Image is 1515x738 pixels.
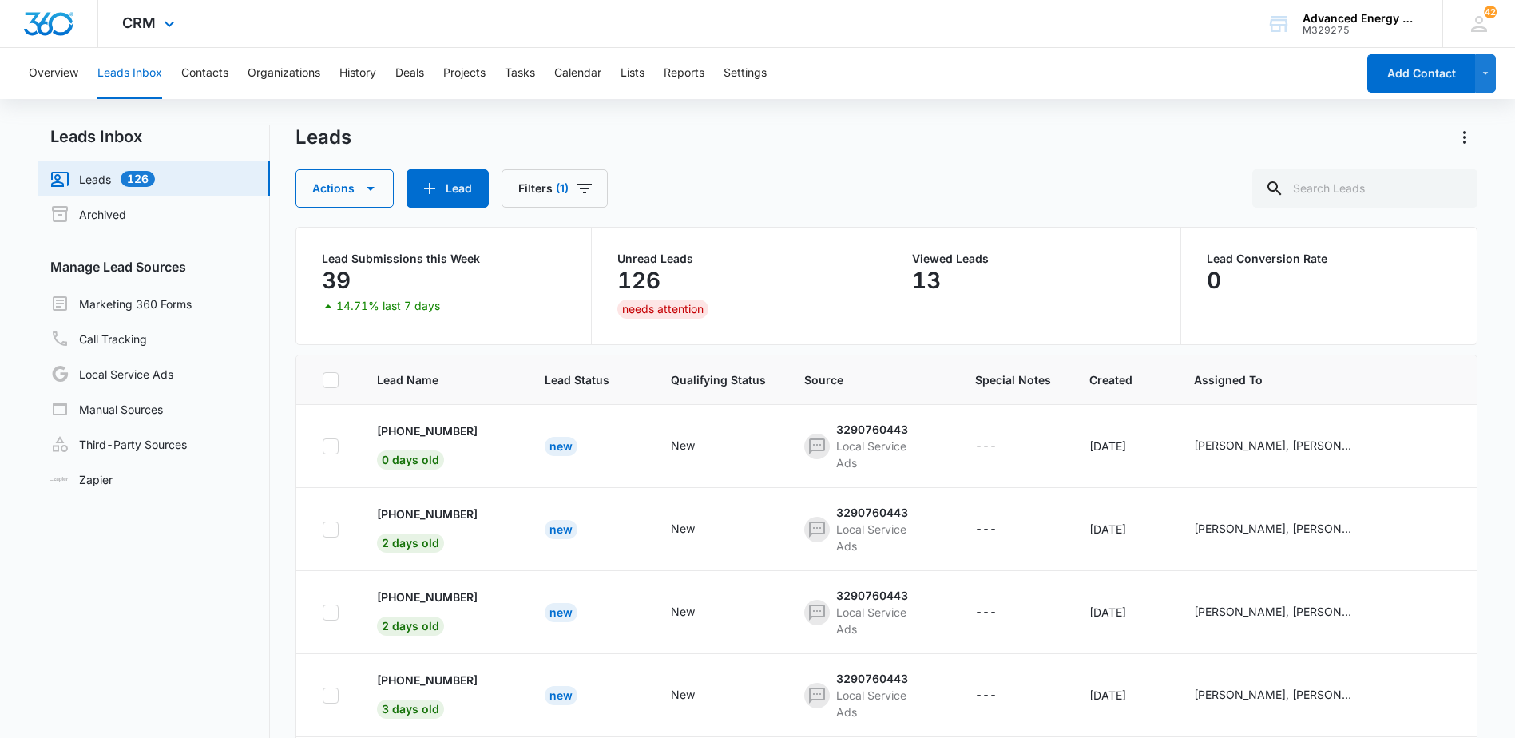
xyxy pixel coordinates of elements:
button: Leads Inbox [97,48,162,99]
div: - - Select to Edit Field [377,423,506,470]
div: Local Service Ads [836,438,908,471]
button: Deals [395,48,424,99]
a: [PHONE_NUMBER]2 days old [377,506,478,550]
div: - - Select to Edit Field [975,603,1025,622]
a: New [545,439,577,453]
a: Zapier [50,471,113,488]
div: - - Select to Edit Field [975,520,1025,539]
p: Lead Submissions this Week [322,253,565,264]
button: Lists [621,48,644,99]
div: - - Select to Edit Field [377,672,506,719]
div: Local Service Ads [836,687,908,720]
p: 126 [617,268,660,293]
span: Special Notes [975,371,1051,388]
div: New [545,686,577,705]
div: notifications count [1484,6,1497,18]
span: Source [804,371,914,388]
a: Leads126 [50,169,155,188]
span: Created [1089,371,1132,388]
button: Reports [664,48,704,99]
a: Local Service Ads [50,364,173,383]
button: Filters [502,169,608,208]
div: - - Select to Edit Field [1194,686,1382,705]
button: Lead [407,169,489,208]
button: Projects [443,48,486,99]
button: Actions [1452,125,1477,150]
span: Lead Status [545,371,609,388]
div: --- [975,437,997,456]
p: 0 [1207,268,1221,293]
a: New [545,605,577,619]
div: - - Select to Edit Field [804,421,937,471]
div: - - Select to Edit Field [377,589,506,636]
div: [PERSON_NAME], [PERSON_NAME], [PERSON_NAME] [1194,520,1354,537]
div: - - Select to Edit Field [1194,603,1382,622]
div: - - Select to Edit Field [804,504,937,554]
div: New [671,686,695,703]
h3: Manage Lead Sources [38,257,270,276]
div: [PERSON_NAME], [PERSON_NAME], [PERSON_NAME] [1194,686,1354,703]
div: [DATE] [1089,438,1156,454]
span: 0 days old [377,450,444,470]
p: Unread Leads [617,253,860,264]
div: 3290760443 [836,504,908,521]
span: 42 [1484,6,1497,18]
div: New [671,437,695,454]
div: - - Select to Edit Field [975,686,1025,705]
div: - - Select to Edit Field [671,437,724,456]
div: - - Select to Edit Field [671,520,724,539]
a: Marketing 360 Forms [50,294,192,313]
div: [PERSON_NAME], [PERSON_NAME], [PERSON_NAME] [1194,437,1354,454]
span: (1) [556,183,569,194]
span: 3 days old [377,700,444,719]
p: [PHONE_NUMBER] [377,589,478,605]
div: - - Select to Edit Field [975,437,1025,456]
a: New [545,688,577,702]
button: Tasks [505,48,535,99]
a: [PHONE_NUMBER]3 days old [377,672,478,716]
a: Call Tracking [50,329,147,348]
div: New [545,603,577,622]
div: 3290760443 [836,587,908,604]
p: Viewed Leads [912,253,1155,264]
p: [PHONE_NUMBER] [377,423,478,439]
button: Calendar [554,48,601,99]
div: - - Select to Edit Field [1194,520,1382,539]
div: account name [1303,12,1419,25]
div: - - Select to Edit Field [804,670,937,720]
span: CRM [122,14,156,31]
h1: Leads [295,125,351,149]
div: - - Select to Edit Field [804,587,937,637]
div: --- [975,686,997,705]
div: New [671,520,695,537]
a: Manual Sources [50,399,163,419]
span: Lead Name [377,371,483,388]
div: New [545,520,577,539]
button: Add Contact [1367,54,1475,93]
div: - - Select to Edit Field [671,603,724,622]
p: [PHONE_NUMBER] [377,672,478,688]
p: 39 [322,268,351,293]
p: Lead Conversion Rate [1207,253,1450,264]
button: Organizations [248,48,320,99]
span: 2 days old [377,534,444,553]
button: Overview [29,48,78,99]
span: Qualifying Status [671,371,766,388]
div: [DATE] [1089,687,1156,704]
button: Contacts [181,48,228,99]
div: --- [975,520,997,539]
button: Actions [295,169,394,208]
a: [PHONE_NUMBER]0 days old [377,423,478,466]
div: - - Select to Edit Field [671,686,724,705]
div: Local Service Ads [836,604,908,637]
h2: Leads Inbox [38,125,270,149]
a: New [545,522,577,536]
a: [PHONE_NUMBER]2 days old [377,589,478,633]
div: account id [1303,25,1419,36]
div: 3290760443 [836,421,908,438]
div: Local Service Ads [836,521,908,554]
div: [DATE] [1089,604,1156,621]
a: Archived [50,204,126,224]
div: [PERSON_NAME], [PERSON_NAME], [PERSON_NAME] [1194,603,1354,620]
p: [PHONE_NUMBER] [377,506,478,522]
